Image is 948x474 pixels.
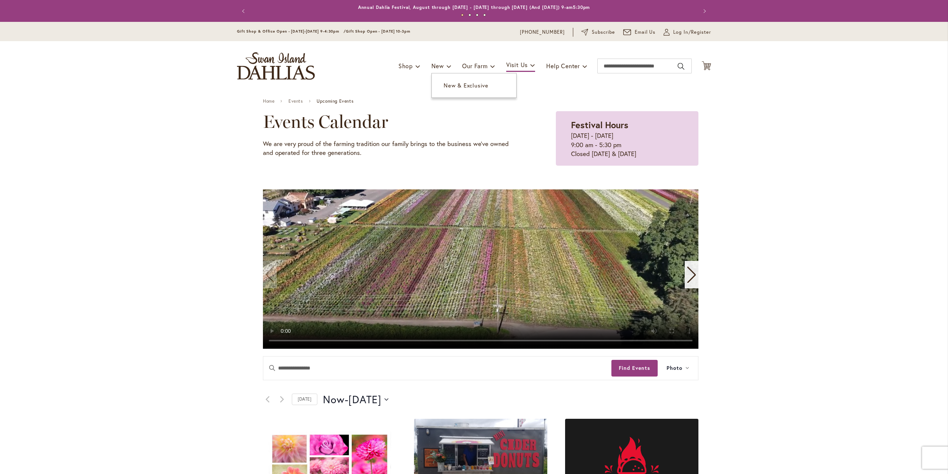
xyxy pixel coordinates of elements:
[323,392,345,407] span: Now
[667,364,682,372] span: Photo
[571,119,628,131] strong: Festival Hours
[658,357,698,380] button: Photo
[483,14,486,16] button: 4 of 4
[277,395,286,404] a: Next Events
[263,189,698,349] swiper-slide: 1 / 11
[263,139,519,158] p: We are very proud of the farming tradition our family brings to the business we've owned and oper...
[476,14,478,16] button: 3 of 4
[345,392,348,407] span: -
[462,62,487,70] span: Our Farm
[431,62,444,70] span: New
[237,29,346,34] span: Gift Shop & Office Open - [DATE]-[DATE] 9-4:30pm /
[673,29,711,36] span: Log In/Register
[323,392,388,407] button: Click to toggle datepicker
[571,131,683,158] p: [DATE] - [DATE] 9:00 am - 5:30 pm Closed [DATE] & [DATE]
[263,99,274,104] a: Home
[461,14,464,16] button: 1 of 4
[292,394,317,405] a: Click to select today's date
[581,29,615,36] a: Subscribe
[317,99,353,104] span: Upcoming Events
[398,62,413,70] span: Shop
[468,14,471,16] button: 2 of 4
[520,29,565,36] a: [PHONE_NUMBER]
[664,29,711,36] a: Log In/Register
[263,111,519,132] h2: Events Calendar
[263,395,272,404] a: Previous Events
[288,99,303,104] a: Events
[546,62,580,70] span: Help Center
[635,29,656,36] span: Email Us
[263,357,611,380] input: Enter Keyword. Search for events by Keyword.
[623,29,656,36] a: Email Us
[444,82,488,89] span: New & Exclusive
[237,52,315,80] a: store logo
[592,29,615,36] span: Subscribe
[696,4,711,19] button: Next
[611,360,658,377] button: Find Events
[348,392,381,407] span: [DATE]
[506,61,528,69] span: Visit Us
[237,4,252,19] button: Previous
[358,4,590,10] a: Annual Dahlia Festival, August through [DATE] - [DATE] through [DATE] (And [DATE]) 9-am5:30pm
[346,29,410,34] span: Gift Shop Open - [DATE] 10-3pm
